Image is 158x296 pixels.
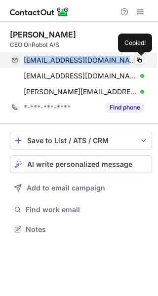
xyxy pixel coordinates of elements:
button: Add to email campaign [10,179,152,197]
span: Find work email [26,205,148,214]
span: [PERSON_NAME][EMAIL_ADDRESS][PERSON_NAME][DOMAIN_NAME] [24,87,137,96]
div: [PERSON_NAME] [10,30,76,39]
div: Save to List / ATS / CRM [27,137,135,145]
img: ContactOut v5.3.10 [10,6,69,18]
span: AI write personalized message [27,160,132,168]
button: Reveal Button [105,103,144,112]
span: Notes [26,225,148,234]
span: Add to email campaign [27,184,105,192]
button: save-profile-one-click [10,132,152,149]
button: Notes [10,222,152,236]
span: [EMAIL_ADDRESS][DOMAIN_NAME] [24,72,137,80]
span: [EMAIL_ADDRESS][DOMAIN_NAME] [24,56,137,65]
button: Find work email [10,203,152,217]
div: CEO OnRobot A/S [10,40,152,49]
button: AI write personalized message [10,155,152,173]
